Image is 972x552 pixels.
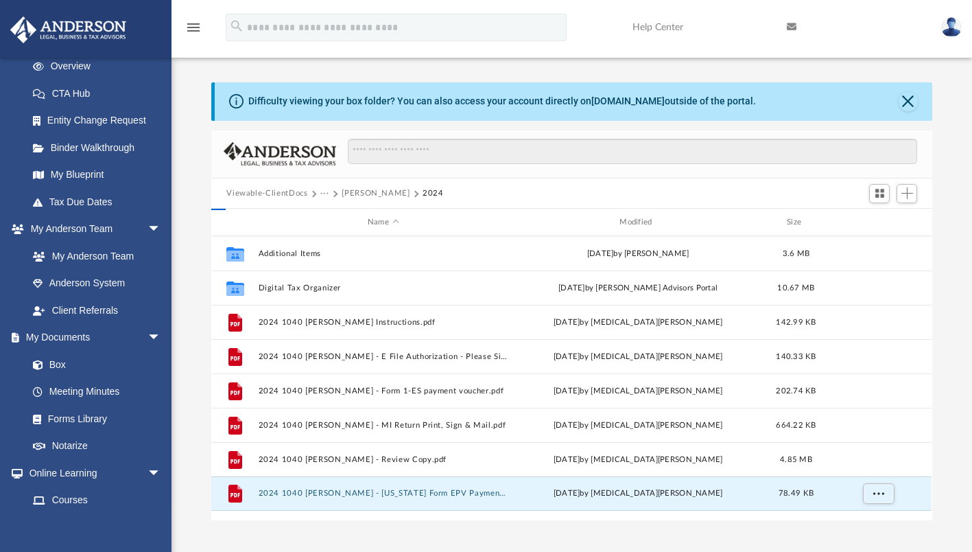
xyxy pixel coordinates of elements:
[19,242,168,270] a: My Anderson Team
[514,454,763,466] div: [DATE] by [MEDICAL_DATA][PERSON_NAME]
[259,490,508,498] button: 2024 1040 [PERSON_NAME] - [US_STATE] Form EPV Payment Voucher.pdf
[777,422,816,429] span: 664.22 KB
[514,282,763,295] div: [DATE] by [PERSON_NAME] Advisors Portal
[19,107,182,135] a: Entity Change Request
[320,187,329,200] button: ···
[783,250,810,257] span: 3.6 MB
[226,187,307,200] button: Viewable-ClientDocs
[258,216,508,229] div: Name
[259,249,508,258] button: Additional Items
[19,161,175,189] a: My Blueprint
[941,17,962,37] img: User Pic
[514,317,763,329] div: [DATE] by [MEDICAL_DATA][PERSON_NAME]
[779,490,814,497] span: 78.49 KB
[10,459,175,487] a: Online Learningarrow_drop_down
[19,134,182,161] a: Binder Walkthrough
[19,80,182,107] a: CTA Hub
[147,459,175,487] span: arrow_drop_down
[185,26,202,36] a: menu
[869,184,890,203] button: Switch to Grid View
[780,456,812,463] span: 4.85 MB
[259,318,508,327] button: 2024 1040 [PERSON_NAME] Instructions.pdf
[211,236,932,521] div: grid
[19,487,175,514] a: Courses
[19,270,175,297] a: Anderson System
[19,297,175,324] a: Client Referrals
[348,139,917,165] input: Search files and folders
[777,387,816,395] span: 202.74 KB
[259,284,508,292] button: Digital Tax Organizer
[591,95,665,106] a: [DOMAIN_NAME]
[19,53,182,80] a: Overview
[513,216,763,229] div: Modified
[259,421,508,430] button: 2024 1040 [PERSON_NAME] - MI Return Print, Sign & Mail.pdf
[229,19,244,34] i: search
[514,487,763,500] div: [DATE] by [MEDICAL_DATA][PERSON_NAME]
[19,433,175,460] a: Notarize
[147,216,175,244] span: arrow_drop_down
[259,455,508,464] button: 2024 1040 [PERSON_NAME] - Review Copy.pdf
[10,216,175,243] a: My Anderson Teamarrow_drop_down
[899,92,918,111] button: Close
[830,216,926,229] div: id
[147,324,175,352] span: arrow_drop_down
[514,248,763,260] div: [DATE] by [PERSON_NAME]
[777,319,816,326] span: 142.99 KB
[19,351,168,378] a: Box
[217,216,252,229] div: id
[777,353,816,360] span: 140.33 KB
[259,352,508,361] button: 2024 1040 [PERSON_NAME] - E File Authorization - Please Sign.pdf
[769,216,824,229] div: Size
[514,385,763,398] div: [DATE] by [MEDICAL_DATA][PERSON_NAME]
[248,94,756,108] div: Difficulty viewing your box folder? You can also access your account directly on outside of the p...
[185,19,202,36] i: menu
[514,419,763,432] div: [DATE] by [MEDICAL_DATA][PERSON_NAME]
[19,378,175,406] a: Meeting Minutes
[19,405,168,433] a: Forms Library
[897,184,917,203] button: Add
[10,324,175,352] a: My Documentsarrow_drop_down
[423,187,444,200] button: 2024
[6,16,130,43] img: Anderson Advisors Platinum Portal
[778,284,815,292] span: 10.67 MB
[259,387,508,395] button: 2024 1040 [PERSON_NAME] - Form 1-ES payment voucher.pdf
[514,351,763,363] div: [DATE] by [MEDICAL_DATA][PERSON_NAME]
[19,188,182,216] a: Tax Due Dates
[342,187,410,200] button: [PERSON_NAME]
